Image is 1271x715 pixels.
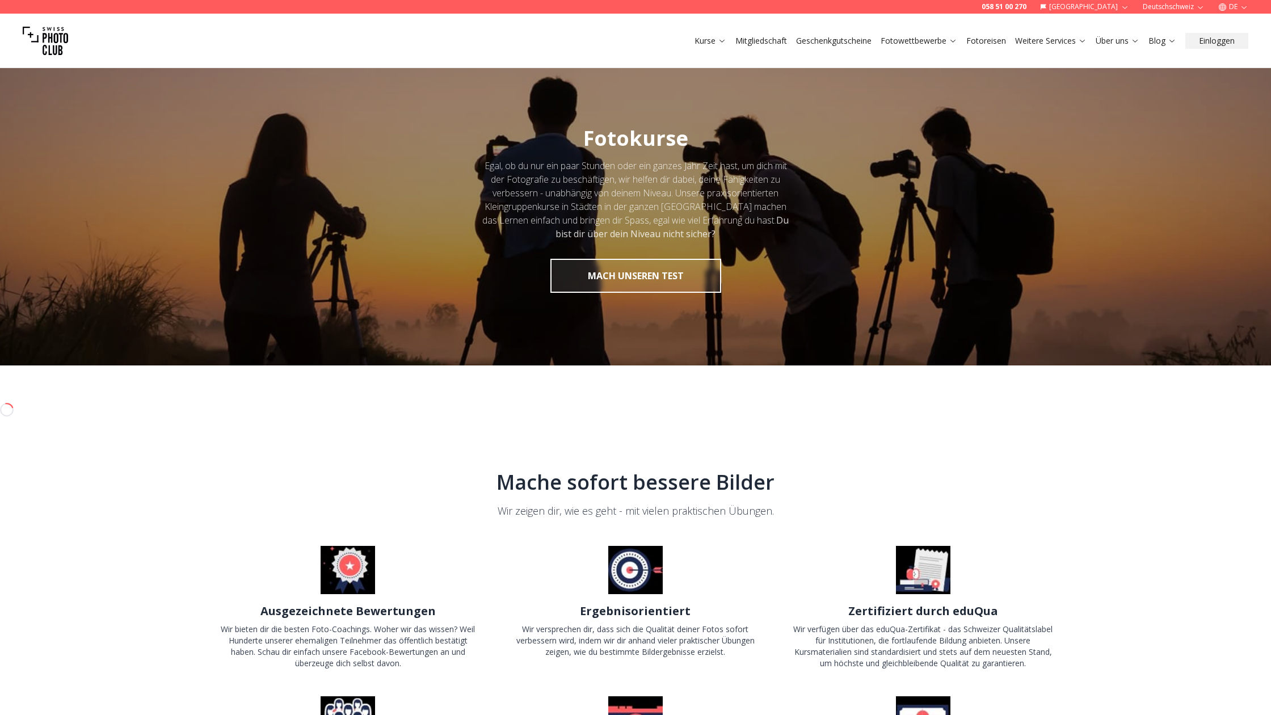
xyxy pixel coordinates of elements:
[218,471,1053,494] h2: Mache sofort bessere Bilder
[896,546,950,594] img: Zertifiziert durch eduQua
[881,35,957,47] a: Fotowettbewerbe
[321,546,375,594] img: Ausgezeichnete Bewertungen
[516,624,755,657] span: Wir versprechen dir, dass sich die Qualität deiner Fotos sofort verbessern wird, indem wir dir an...
[793,624,1053,668] span: Wir verfügen über das eduQua-Zertifikat - das Schweizer Qualitätslabel für Institutionen, die for...
[260,603,436,619] h2: Ausgezeichnete Bewertungen
[982,2,1026,11] a: 058 51 00 270
[550,259,721,293] button: MACH UNSEREN TEST
[690,33,731,49] button: Kurse
[796,35,872,47] a: Geschenkgutscheine
[608,546,663,594] img: Ergebnisorientiert
[735,35,787,47] a: Mitgliedschaft
[583,124,688,152] span: Fotokurse
[1096,35,1139,47] a: Über uns
[481,159,790,241] div: Egal, ob du nur ein paar Stunden oder ein ganzes Jahr Zeit hast, um dich mit der Fotografie zu be...
[1148,35,1176,47] a: Blog
[1144,33,1181,49] button: Blog
[1091,33,1144,49] button: Über uns
[848,603,998,619] h2: Zertifiziert durch eduQua
[1011,33,1091,49] button: Weitere Services
[23,18,68,64] img: Swiss photo club
[731,33,792,49] button: Mitgliedschaft
[498,504,774,518] span: Wir zeigen dir, wie es geht - mit vielen praktischen Übungen.
[1185,33,1248,49] button: Einloggen
[876,33,962,49] button: Fotowettbewerbe
[221,624,475,668] span: Wir bieten dir die besten Foto-Coachings. Woher wir das wissen? Weil Hunderte unserer ehemaligen ...
[1015,35,1087,47] a: Weitere Services
[962,33,1011,49] button: Fotoreisen
[966,35,1006,47] a: Fotoreisen
[580,603,691,619] h2: Ergebnisorientiert
[792,33,876,49] button: Geschenkgutscheine
[695,35,726,47] a: Kurse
